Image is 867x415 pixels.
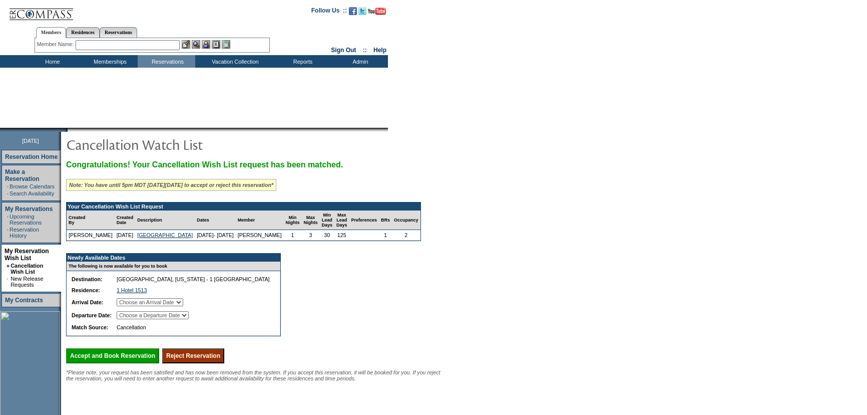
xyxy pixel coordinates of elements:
[37,40,76,49] div: Member Name:
[72,287,100,293] b: Residence:
[67,202,420,211] td: Your Cancellation Wish List Request
[5,168,40,182] a: Make a Reservation
[72,276,103,282] b: Destination:
[392,230,420,241] td: 2
[68,128,69,132] img: blank.gif
[80,55,138,68] td: Memberships
[22,138,39,144] span: [DATE]
[7,263,10,269] b: »
[319,211,334,230] td: Min Lead Days
[319,230,334,241] td: 30
[7,276,10,288] td: ·
[11,276,43,288] a: New Release Requests
[67,262,275,271] td: The following is now available for you to book
[358,10,366,16] a: Follow us on Twitter
[283,211,301,230] td: Min Nights
[379,211,392,230] td: BRs
[349,211,379,230] td: Preferences
[10,214,42,226] a: Upcoming Reservations
[379,230,392,241] td: 1
[283,230,301,241] td: 1
[72,299,103,305] b: Arrival Date:
[368,8,386,15] img: Subscribe to our YouTube Channel
[5,153,58,160] a: Reservation Home
[7,214,9,226] td: ·
[11,263,43,275] a: Cancellation Wish List
[162,348,224,363] input: Reject Reservation
[5,297,43,304] a: My Contracts
[115,211,136,230] td: Created Date
[330,55,388,68] td: Admin
[5,248,49,262] a: My Reservation Wish List
[358,7,366,15] img: Follow us on Twitter
[135,211,195,230] td: Description
[23,55,80,68] td: Home
[64,128,68,132] img: promoShadowLeftCorner.gif
[66,369,441,381] span: *Please note, your request has been satisfied and has now been removed from the system. If you ac...
[66,134,266,154] img: pgTtlCancellationNotification.gif
[195,55,273,68] td: Vacation Collection
[368,10,386,16] a: Subscribe to our YouTube Channel
[67,211,115,230] td: Created By
[7,190,9,196] td: ·
[115,322,272,332] td: Cancellation
[334,211,349,230] td: Max Lead Days
[7,227,9,239] td: ·
[138,55,195,68] td: Reservations
[349,7,357,15] img: Become our fan on Facebook
[67,230,115,241] td: [PERSON_NAME]
[67,254,275,262] td: Newly Available Dates
[72,324,108,330] b: Match Source:
[72,312,112,318] b: Departure Date:
[349,10,357,16] a: Become our fan on Facebook
[36,27,67,38] a: Members
[115,230,136,241] td: [DATE]
[137,232,193,238] a: [GEOGRAPHIC_DATA]
[7,183,9,189] td: ·
[363,47,367,54] span: ::
[222,40,230,49] img: b_calculator.gif
[331,47,356,54] a: Sign Out
[5,205,53,213] a: My Reservations
[192,40,200,49] img: View
[115,274,272,284] td: [GEOGRAPHIC_DATA], [US_STATE] - 1 [GEOGRAPHIC_DATA]
[182,40,190,49] img: b_edit.gif
[117,287,147,293] a: 1 Hotel 1513
[273,55,330,68] td: Reports
[100,27,137,38] a: Reservations
[195,211,236,230] td: Dates
[236,211,284,230] td: Member
[195,230,236,241] td: [DATE]- [DATE]
[69,182,273,188] i: Note: You have until 5pm MDT [DATE][DATE] to accept or reject this reservation*
[334,230,349,241] td: 125
[66,348,159,363] input: Accept and Book Reservation
[301,230,319,241] td: 3
[373,47,386,54] a: Help
[392,211,420,230] td: Occupancy
[66,160,343,169] span: Congratulations! Your Cancellation Wish List request has been matched.
[10,183,55,189] a: Browse Calendars
[10,190,54,196] a: Search Availability
[301,211,319,230] td: Max Nights
[212,40,220,49] img: Reservations
[202,40,210,49] img: Impersonate
[66,27,100,38] a: Residences
[311,6,347,18] td: Follow Us ::
[10,227,39,239] a: Reservation History
[236,230,284,241] td: [PERSON_NAME]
